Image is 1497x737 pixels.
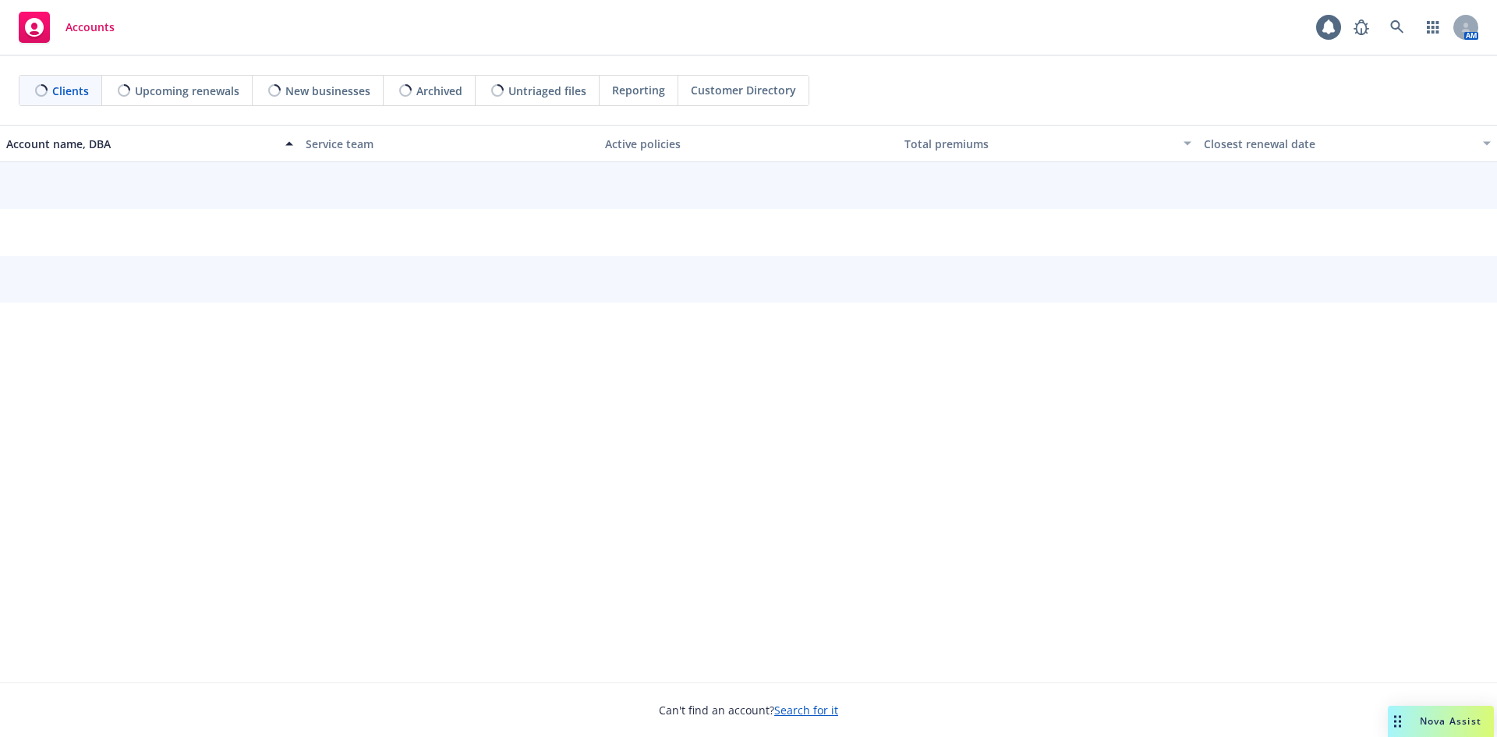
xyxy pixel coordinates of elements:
span: Upcoming renewals [135,83,239,99]
span: Accounts [65,21,115,34]
div: Account name, DBA [6,136,276,152]
div: Closest renewal date [1204,136,1474,152]
button: Nova Assist [1388,706,1494,737]
button: Total premiums [898,125,1198,162]
div: Service team [306,136,593,152]
button: Active policies [599,125,898,162]
span: Nova Assist [1420,714,1481,728]
a: Search [1382,12,1413,43]
span: Untriaged files [508,83,586,99]
span: Reporting [612,82,665,98]
span: Archived [416,83,462,99]
a: Switch app [1417,12,1449,43]
span: Clients [52,83,89,99]
button: Service team [299,125,599,162]
span: New businesses [285,83,370,99]
div: Total premiums [904,136,1174,152]
a: Search for it [774,703,838,718]
a: Accounts [12,5,121,49]
div: Drag to move [1388,706,1407,737]
span: Can't find an account? [659,702,838,718]
a: Report a Bug [1346,12,1377,43]
button: Closest renewal date [1198,125,1497,162]
span: Customer Directory [691,82,796,98]
div: Active policies [605,136,892,152]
